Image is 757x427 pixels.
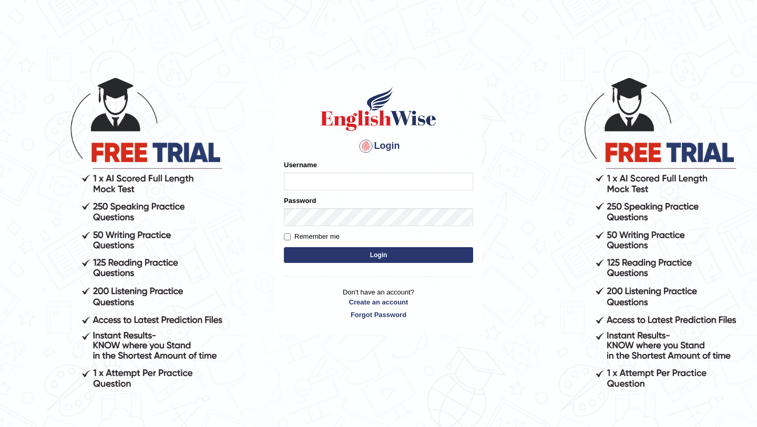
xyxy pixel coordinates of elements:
[284,310,473,320] a: Forgot Password
[284,247,473,263] button: Login
[284,287,473,320] p: Don't have an account?
[319,85,438,133] img: Logo of English Wise sign in for intelligent practice with AI
[284,231,340,242] label: Remember me
[284,160,317,170] label: Username
[284,233,291,240] input: Remember me
[284,138,473,155] h4: Login
[284,297,473,307] a: Create an account
[284,196,316,206] label: Password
